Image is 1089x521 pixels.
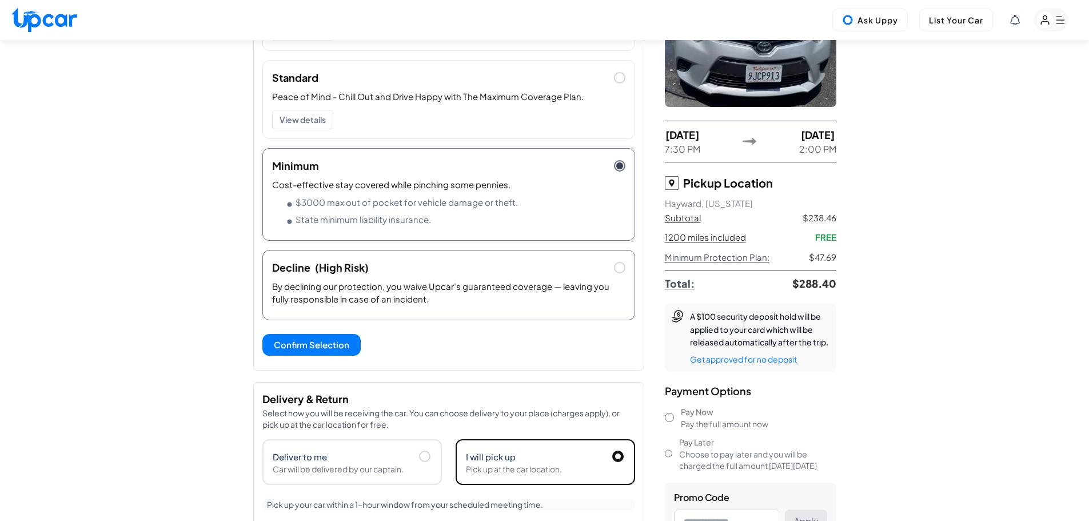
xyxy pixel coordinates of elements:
img: Arrow Icon [743,134,756,148]
p: Hayward , [US_STATE] [665,196,836,212]
span: 2:00 PM [799,142,836,156]
span: • [286,216,293,223]
p: Select how you will be receiving the car. You can choose delivery to your place (charges apply), ... [262,407,635,430]
span: Total: [665,276,695,292]
span: (High Risk) [315,261,369,274]
span: $47.69 [809,251,836,264]
h4: I will pick up [466,452,516,461]
span: A $100 security deposit hold will be applied to your card which will be released automatically af... [690,311,828,347]
span: Subtotal [665,212,701,225]
h3: Decline [272,260,369,276]
button: Confirm Selection [262,334,361,356]
button: View details [272,110,333,129]
button: Ask Uppy [832,9,908,31]
span: 7:30 PM [665,142,700,156]
span: $3000 max out of pocket for vehicle damage or theft. [296,196,518,209]
p: Pick up your car within a 1-hour window from your scheduled meeting time. [267,499,631,510]
span: FREE [815,231,836,244]
img: Upcar Logo [11,7,77,32]
h4: Deliver to me [273,452,327,461]
input: Pay NowPay the full amount now [665,413,674,422]
h3: Minimum [272,158,319,174]
span: Minimum Protection Plan: [665,251,769,264]
img: Uppy [842,14,853,26]
button: Get approved for no deposit [690,353,797,365]
p: Pay the full amount now [681,418,768,429]
strong: [DATE] [665,127,699,142]
h3: Pickup Location [665,176,836,190]
h3: Promo Code [674,492,827,503]
li: Cost-effective stay covered while pinching some pennies. [272,178,625,196]
h3: Delivery & Return [262,391,635,407]
span: State minimum liability insurance. [296,213,431,226]
div: Car will be delivered by our captain. [273,463,432,475]
strong: [DATE] [801,127,835,142]
span: $288.40 [792,276,836,292]
h3: Payment Options [665,383,836,399]
img: Location Icon [665,176,679,190]
li: Peace of Mind - Chill Out and Drive Happy with The Maximum Coverage Plan. [272,90,625,108]
span: Pay Now [681,407,713,417]
span: $238.46 [803,212,836,225]
span: • [286,199,293,206]
span: Pay Later [679,437,714,447]
div: Pick up at the car location. [466,463,625,475]
h3: Standard [272,70,318,86]
button: List Your Car [919,9,993,31]
input: Pay LaterChoose to pay later and you will be charged the full amount [DATE][DATE] [665,449,672,458]
li: By declining our protection, you waive Upcar’s guaranteed coverage — leaving you fully responsibl... [272,280,625,311]
p: Choose to pay later and you will be charged the full amount [DATE][DATE] [679,448,836,471]
span: 1200 miles included [665,231,746,244]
